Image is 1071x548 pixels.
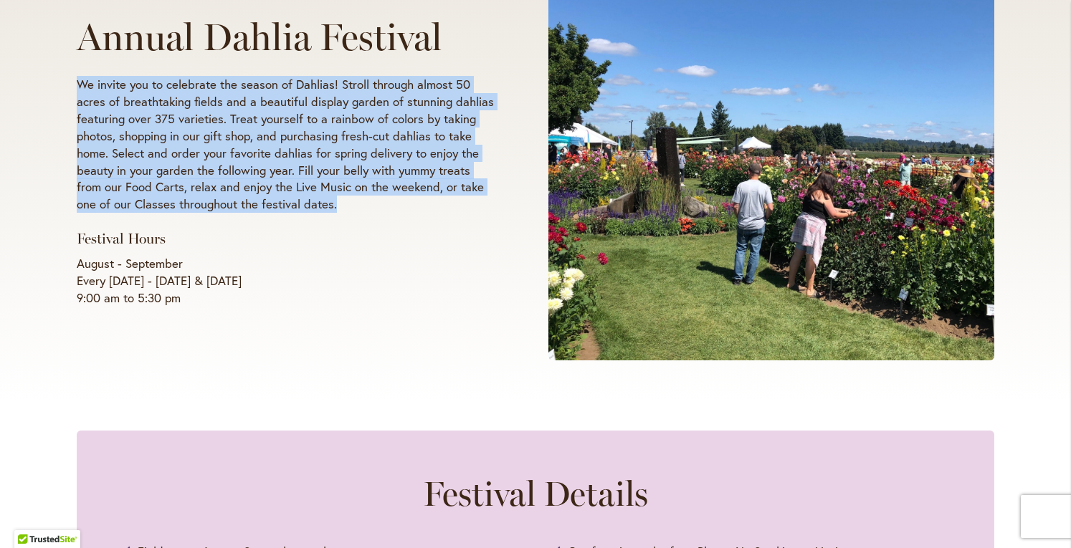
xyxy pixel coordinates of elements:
p: August - September Every [DATE] - [DATE] & [DATE] 9:00 am to 5:30 pm [77,255,494,307]
h1: Annual Dahlia Festival [77,16,494,59]
h3: Festival Hours [77,230,494,248]
p: We invite you to celebrate the season of Dahlias! Stroll through almost 50 acres of breathtaking ... [77,76,494,213]
h2: Festival Details [120,474,951,514]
